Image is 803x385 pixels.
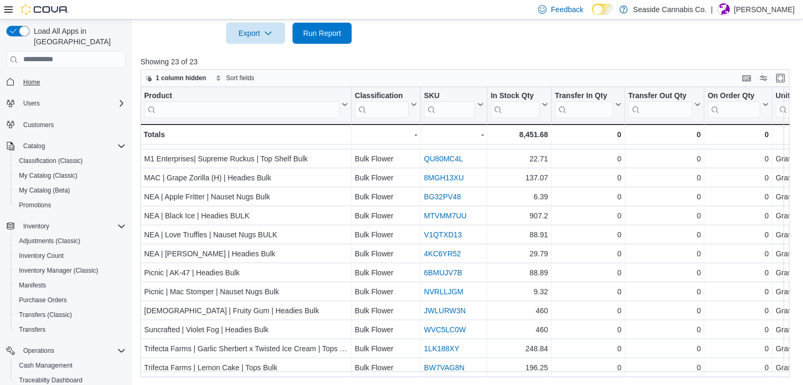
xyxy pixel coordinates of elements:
div: 0 [555,361,621,374]
div: Abby Sanders [717,3,730,16]
span: Transfers [19,325,45,334]
a: WVC5LC0W [424,325,466,334]
span: Traceabilty Dashboard [19,376,82,384]
span: Cash Management [19,361,72,370]
div: 22.71 [490,152,548,165]
span: Adjustments (Classic) [15,235,126,247]
div: 0 [555,209,621,222]
div: 9.32 [490,285,548,298]
div: - [424,128,484,141]
div: 8,451.68 [490,128,548,141]
span: Promotions [15,199,126,211]
a: My Catalog (Classic) [15,169,82,182]
span: Classification (Classic) [19,157,83,165]
div: Bulk Flower [355,152,417,165]
div: 0 [555,285,621,298]
span: Transfers (Classic) [15,309,126,321]
button: On Order Qty [707,91,769,118]
span: Operations [23,346,54,355]
div: 0 [555,228,621,241]
a: 8MGH13XU [424,174,464,182]
span: Purchase Orders [15,294,126,306]
div: 0 [555,304,621,317]
div: Bulk Flower [355,133,417,146]
div: 0 [628,228,701,241]
div: SKU [424,91,475,101]
div: Transfer In Qty [555,91,613,118]
button: Export [226,23,285,44]
div: 0 [628,285,701,298]
div: 0 [707,247,769,260]
div: 460 [490,304,548,317]
button: My Catalog (Classic) [11,168,130,183]
button: Enter fullscreen [774,72,787,84]
input: Dark Mode [592,4,614,15]
div: Product [144,91,339,101]
div: Transfer Out Qty [628,91,692,118]
button: SKU [424,91,484,118]
div: 0 [707,190,769,203]
div: 88.89 [490,266,548,279]
div: 0 [628,342,701,355]
div: On Order Qty [707,91,760,118]
a: Promotions [15,199,55,211]
div: 0 [628,133,701,146]
span: Users [19,97,126,110]
div: - [355,128,417,141]
span: Export [232,23,279,44]
div: 460 [490,323,548,336]
div: 6.39 [490,190,548,203]
button: Transfer Out Qty [628,91,701,118]
div: 0 [555,133,621,146]
span: Customers [23,121,54,129]
a: Adjustments (Classic) [15,235,84,247]
span: Promotions [19,201,51,209]
a: My Catalog (Beta) [15,184,74,197]
div: Product [144,91,339,118]
button: Manifests [11,278,130,293]
span: Transfers (Classic) [19,311,72,319]
div: 0 [628,128,701,141]
div: NEA | Love Truffles | Nauset Nugs BULK [144,228,348,241]
button: Display options [757,72,770,84]
a: Cash Management [15,359,77,372]
span: Adjustments (Classic) [19,237,80,245]
p: | [711,3,713,16]
div: Bulk Flower [355,228,417,241]
div: 0 [628,323,701,336]
a: BG32PV48 [424,192,461,201]
div: Bulk Flower [355,342,417,355]
a: Transfers [15,323,50,336]
span: Inventory Count [19,252,64,260]
button: Users [19,97,44,110]
div: 0 [628,361,701,374]
div: Trifecta Farms | Garlic Sherbert x Twisted Ice Cream | Tops Bulk [144,342,348,355]
span: My Catalog (Beta) [19,186,70,195]
button: Classification (Classic) [11,153,130,168]
span: My Catalog (Classic) [15,169,126,182]
div: Bulk Flower [355,285,417,298]
a: 6BMUJV7B [424,268,462,277]
div: 0 [555,266,621,279]
button: Keyboard shortcuts [740,72,753,84]
div: M1 Enterprises| Supreme Ruckus | Top Shelf Bulk [144,152,348,165]
div: 0 [707,304,769,317]
div: In Stock Qty [490,91,540,101]
span: Home [19,75,126,89]
div: 0 [707,209,769,222]
div: 137.07 [490,171,548,184]
a: QU80MC4L [424,155,463,163]
div: Trifecta Farms | Lemon Cake | Tops Bulk [144,361,348,374]
span: Run Report [303,28,341,38]
button: Users [2,96,130,111]
div: Bulk Flower [355,209,417,222]
div: MAC | Grape Zorilla (H) | Headies Bulk [144,171,348,184]
div: 0 [707,285,769,298]
span: Operations [19,344,126,357]
a: MTVMM7UU [424,211,467,220]
div: Picnic | Mac Stomper | Nauset Nugs Bulk [144,285,348,298]
div: Classification [355,91,409,118]
div: NEA | Black Ice | Headies BULK [144,209,348,222]
button: In Stock Qty [490,91,548,118]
